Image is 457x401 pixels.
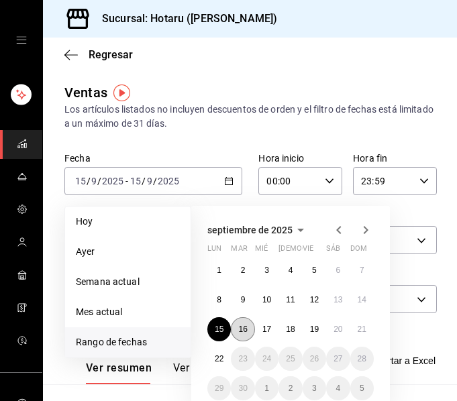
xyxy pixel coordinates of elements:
[358,325,366,334] abbr: 21 de septiembre de 2025
[217,266,221,275] abbr: 1 de septiembre de 2025
[231,347,254,371] button: 23 de septiembre de 2025
[350,244,367,258] abbr: domingo
[76,305,180,319] span: Mes actual
[215,354,223,363] abbr: 22 de septiembre de 2025
[238,354,247,363] abbr: 23 de septiembre de 2025
[255,347,278,371] button: 24 de septiembre de 2025
[312,266,317,275] abbr: 5 de septiembre de 2025
[64,48,133,61] button: Regresar
[312,384,317,393] abbr: 3 de octubre de 2025
[350,258,374,282] button: 7 de septiembre de 2025
[76,245,180,259] span: Ayer
[255,244,268,258] abbr: miércoles
[76,215,180,229] span: Hoy
[350,376,374,400] button: 5 de octubre de 2025
[334,295,342,304] abbr: 13 de septiembre de 2025
[278,376,302,400] button: 2 de octubre de 2025
[360,266,364,275] abbr: 7 de septiembre de 2025
[130,176,142,186] input: --
[258,154,342,163] label: Hora inicio
[97,176,101,186] span: /
[74,176,87,186] input: --
[16,35,27,46] button: open drawer
[358,295,366,304] abbr: 14 de septiembre de 2025
[353,154,437,163] label: Hora fin
[336,266,340,275] abbr: 6 de septiembre de 2025
[334,354,342,363] abbr: 27 de septiembre de 2025
[326,244,340,258] abbr: sábado
[358,354,366,363] abbr: 28 de septiembre de 2025
[310,325,319,334] abbr: 19 de septiembre de 2025
[87,176,91,186] span: /
[215,384,223,393] abbr: 29 de septiembre de 2025
[125,176,128,186] span: -
[231,258,254,282] button: 2 de septiembre de 2025
[207,376,231,400] button: 29 de septiembre de 2025
[303,347,326,371] button: 26 de septiembre de 2025
[255,317,278,341] button: 17 de septiembre de 2025
[207,317,231,341] button: 15 de septiembre de 2025
[286,295,295,304] abbr: 11 de septiembre de 2025
[360,384,364,393] abbr: 5 de octubre de 2025
[326,317,350,341] button: 20 de septiembre de 2025
[76,335,180,349] span: Rango de fechas
[334,325,342,334] abbr: 20 de septiembre de 2025
[255,288,278,312] button: 10 de septiembre de 2025
[264,384,269,393] abbr: 1 de octubre de 2025
[303,317,326,341] button: 19 de septiembre de 2025
[310,295,319,304] abbr: 12 de septiembre de 2025
[336,384,340,393] abbr: 4 de octubre de 2025
[142,176,146,186] span: /
[350,347,374,371] button: 28 de septiembre de 2025
[113,84,130,101] img: Tooltip marker
[278,347,302,371] button: 25 de septiembre de 2025
[350,288,374,312] button: 14 de septiembre de 2025
[91,11,277,27] h3: Sucursal: Hotaru ([PERSON_NAME])
[241,295,246,304] abbr: 9 de septiembre de 2025
[231,376,254,400] button: 30 de septiembre de 2025
[350,317,374,341] button: 21 de septiembre de 2025
[255,258,278,282] button: 3 de septiembre de 2025
[157,176,180,186] input: ----
[289,266,293,275] abbr: 4 de septiembre de 2025
[262,325,271,334] abbr: 17 de septiembre de 2025
[207,244,221,258] abbr: lunes
[64,154,242,163] label: Fecha
[326,288,350,312] button: 13 de septiembre de 2025
[215,325,223,334] abbr: 15 de septiembre de 2025
[153,176,157,186] span: /
[303,244,313,258] abbr: viernes
[207,288,231,312] button: 8 de septiembre de 2025
[86,361,301,384] div: navigation tabs
[326,376,350,400] button: 4 de octubre de 2025
[173,361,226,384] button: Ver ventas
[278,317,302,341] button: 18 de septiembre de 2025
[231,244,247,258] abbr: martes
[238,325,247,334] abbr: 16 de septiembre de 2025
[278,244,358,258] abbr: jueves
[207,258,231,282] button: 1 de septiembre de 2025
[264,266,269,275] abbr: 3 de septiembre de 2025
[86,361,152,384] button: Ver resumen
[76,275,180,289] span: Semana actual
[310,354,319,363] abbr: 26 de septiembre de 2025
[238,384,247,393] abbr: 30 de septiembre de 2025
[231,317,254,341] button: 16 de septiembre de 2025
[278,258,302,282] button: 4 de septiembre de 2025
[146,176,153,186] input: --
[207,222,309,238] button: septiembre de 2025
[207,347,231,371] button: 22 de septiembre de 2025
[217,295,221,304] abbr: 8 de septiembre de 2025
[64,82,107,103] div: Ventas
[262,295,271,304] abbr: 10 de septiembre de 2025
[286,325,295,334] abbr: 18 de septiembre de 2025
[91,176,97,186] input: --
[101,176,124,186] input: ----
[89,48,133,61] span: Regresar
[303,376,326,400] button: 3 de octubre de 2025
[64,103,436,131] div: Los artículos listados no incluyen descuentos de orden y el filtro de fechas está limitado a un m...
[207,225,293,235] span: septiembre de 2025
[289,384,293,393] abbr: 2 de octubre de 2025
[241,266,246,275] abbr: 2 de septiembre de 2025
